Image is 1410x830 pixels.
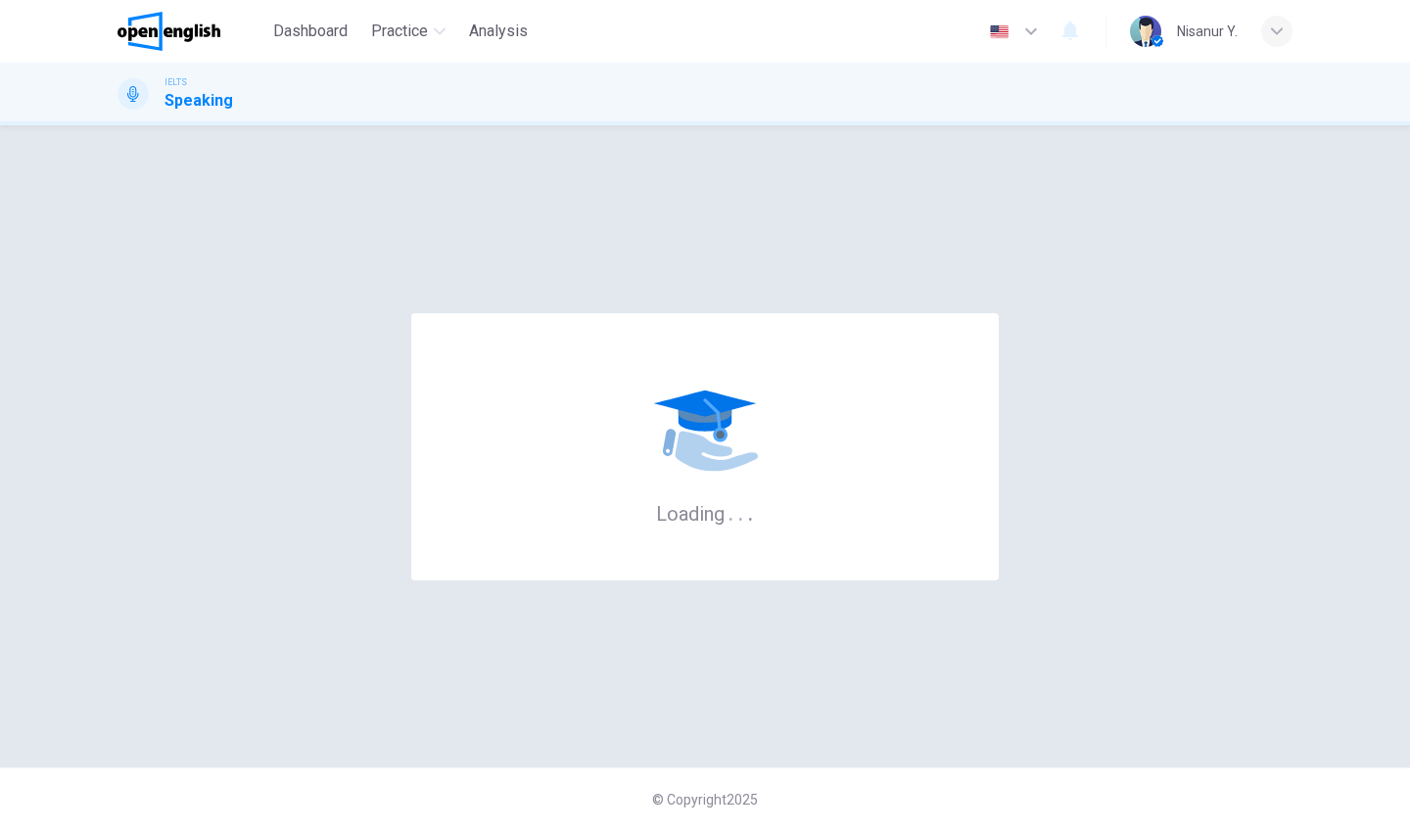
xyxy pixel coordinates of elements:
img: en [987,24,1011,39]
img: Profile picture [1130,16,1161,47]
h6: . [737,495,744,528]
button: Analysis [461,14,536,49]
a: OpenEnglish logo [117,12,265,51]
h1: Speaking [164,89,233,113]
span: Practice [371,20,428,43]
span: IELTS [164,75,187,89]
button: Dashboard [265,14,355,49]
img: OpenEnglish logo [117,12,220,51]
button: Practice [363,14,453,49]
div: Nisanur Y. [1177,20,1238,43]
h6: Loading [656,500,754,526]
h6: . [728,495,734,528]
span: Dashboard [273,20,348,43]
span: © Copyright 2025 [652,792,758,807]
h6: . [747,495,754,528]
span: Analysis [469,20,528,43]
